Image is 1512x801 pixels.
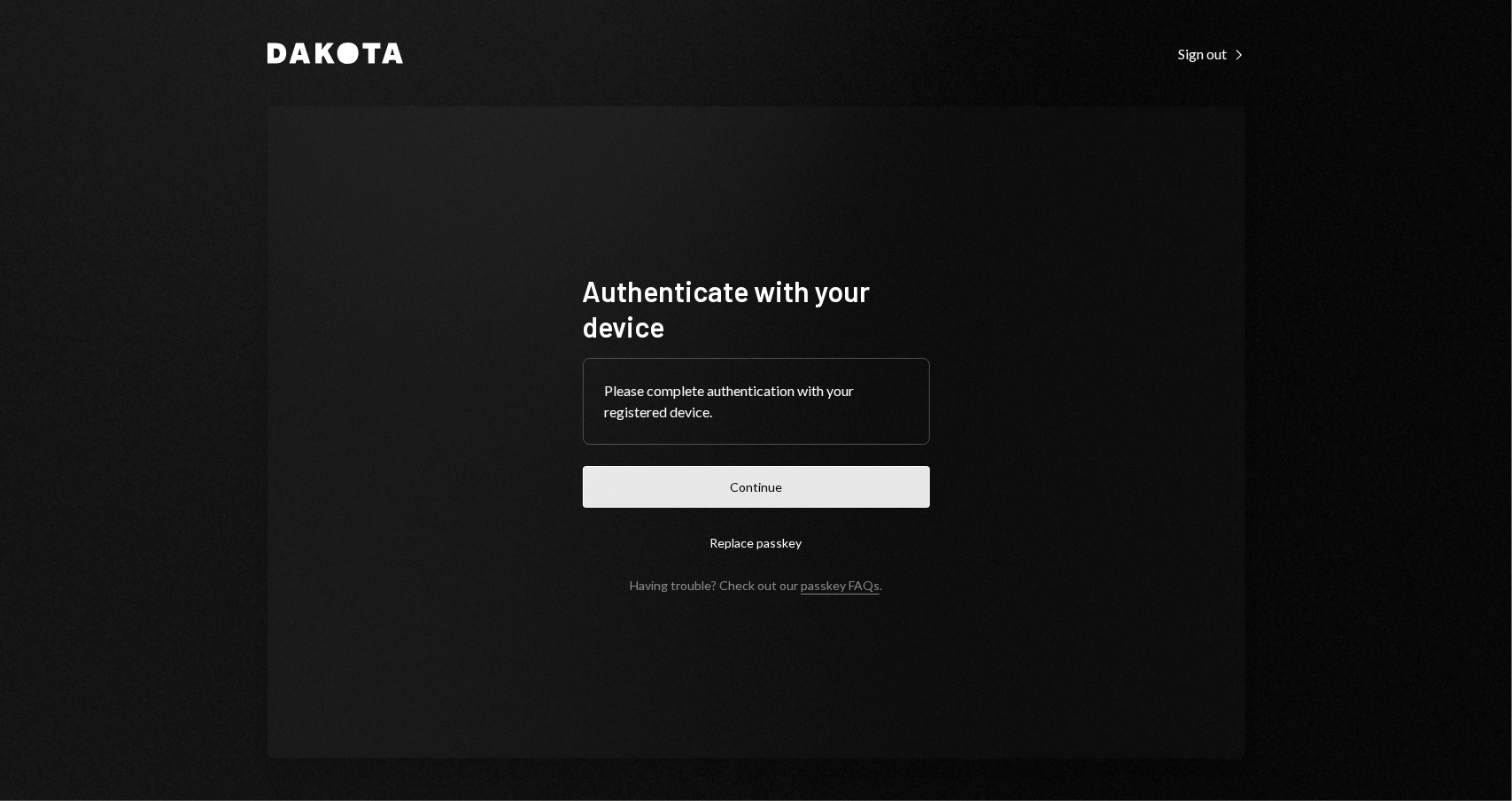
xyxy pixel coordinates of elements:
[583,273,930,344] h1: Authenticate with your device
[1179,43,1245,63] a: Sign out
[583,522,930,564] button: Replace passkey
[583,466,930,508] button: Continue
[801,578,880,595] a: passkey FAQs
[630,578,882,593] div: Having trouble? Check out our .
[1179,45,1245,63] div: Sign out
[605,380,908,423] div: Please complete authentication with your registered device.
